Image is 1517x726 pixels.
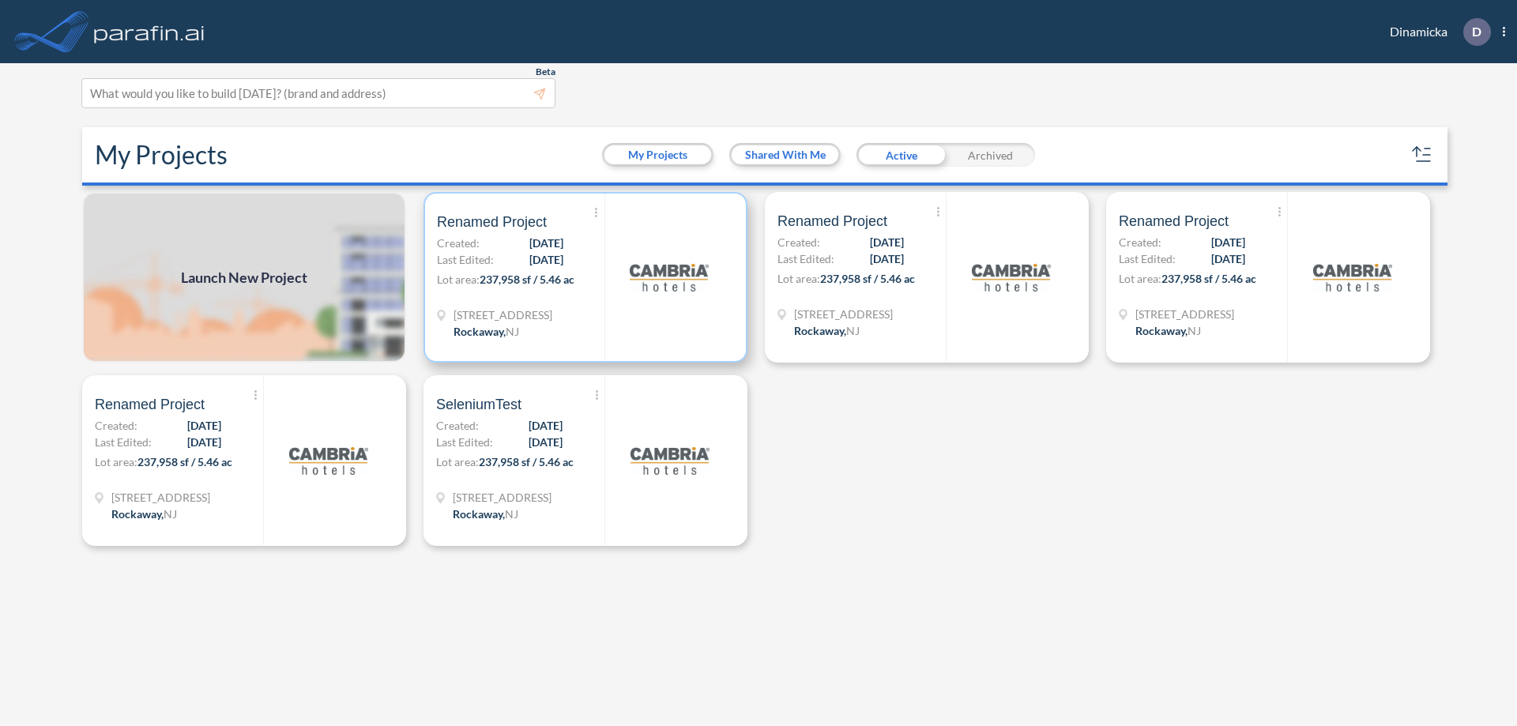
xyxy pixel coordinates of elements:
span: Rockaway , [453,507,505,521]
span: 237,958 sf / 5.46 ac [1161,272,1256,285]
span: [DATE] [187,434,221,450]
span: [DATE] [529,434,563,450]
span: Last Edited: [777,250,834,267]
span: Renamed Project [437,213,547,231]
span: Last Edited: [436,434,493,450]
button: Shared With Me [732,145,838,164]
div: Active [856,143,946,167]
span: [DATE] [529,251,563,268]
span: Rockaway , [1135,324,1188,337]
span: 321 Mt Hope Ave [453,489,551,506]
span: Created: [95,417,137,434]
span: Lot area: [777,272,820,285]
span: NJ [164,507,177,521]
span: SeleniumTest [436,395,521,414]
span: 321 Mt Hope Ave [794,306,893,322]
span: [DATE] [1211,234,1245,250]
span: Renamed Project [95,395,205,414]
img: logo [631,421,710,500]
span: Rockaway , [111,507,164,521]
span: 321 Mt Hope Ave [1135,306,1234,322]
span: 237,958 sf / 5.46 ac [137,455,232,468]
button: sort [1410,142,1435,167]
span: 321 Mt Hope Ave [454,307,552,323]
div: Rockaway, NJ [111,506,177,522]
span: Lot area: [95,455,137,468]
span: [DATE] [529,235,563,251]
h2: My Projects [95,140,228,170]
div: Rockaway, NJ [454,323,519,340]
span: Lot area: [436,455,479,468]
a: Launch New Project [82,192,406,363]
span: NJ [1188,324,1201,337]
span: NJ [505,507,518,521]
div: Rockaway, NJ [453,506,518,522]
span: [DATE] [1211,250,1245,267]
div: Rockaway, NJ [794,322,860,339]
span: Created: [437,235,480,251]
button: My Projects [604,145,711,164]
span: NJ [506,325,519,338]
span: 237,958 sf / 5.46 ac [820,272,915,285]
img: logo [1313,238,1392,317]
span: Beta [536,66,555,78]
span: 237,958 sf / 5.46 ac [479,455,574,468]
span: Created: [1119,234,1161,250]
span: 321 Mt Hope Ave [111,489,210,506]
span: Lot area: [1119,272,1161,285]
span: Renamed Project [777,212,887,231]
span: Lot area: [437,273,480,286]
span: 237,958 sf / 5.46 ac [480,273,574,286]
span: [DATE] [187,417,221,434]
span: Last Edited: [95,434,152,450]
span: NJ [846,324,860,337]
img: logo [972,238,1051,317]
img: logo [630,238,709,317]
div: Dinamicka [1366,18,1505,46]
p: D [1472,24,1481,39]
span: [DATE] [870,234,904,250]
span: Rockaway , [454,325,506,338]
span: Created: [436,417,479,434]
span: Last Edited: [437,251,494,268]
span: [DATE] [870,250,904,267]
span: Created: [777,234,820,250]
div: Rockaway, NJ [1135,322,1201,339]
img: logo [91,16,208,47]
img: logo [289,421,368,500]
span: Last Edited: [1119,250,1176,267]
span: [DATE] [529,417,563,434]
span: Rockaway , [794,324,846,337]
span: Renamed Project [1119,212,1229,231]
div: Archived [946,143,1035,167]
span: Launch New Project [181,267,307,288]
img: add [82,192,406,363]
